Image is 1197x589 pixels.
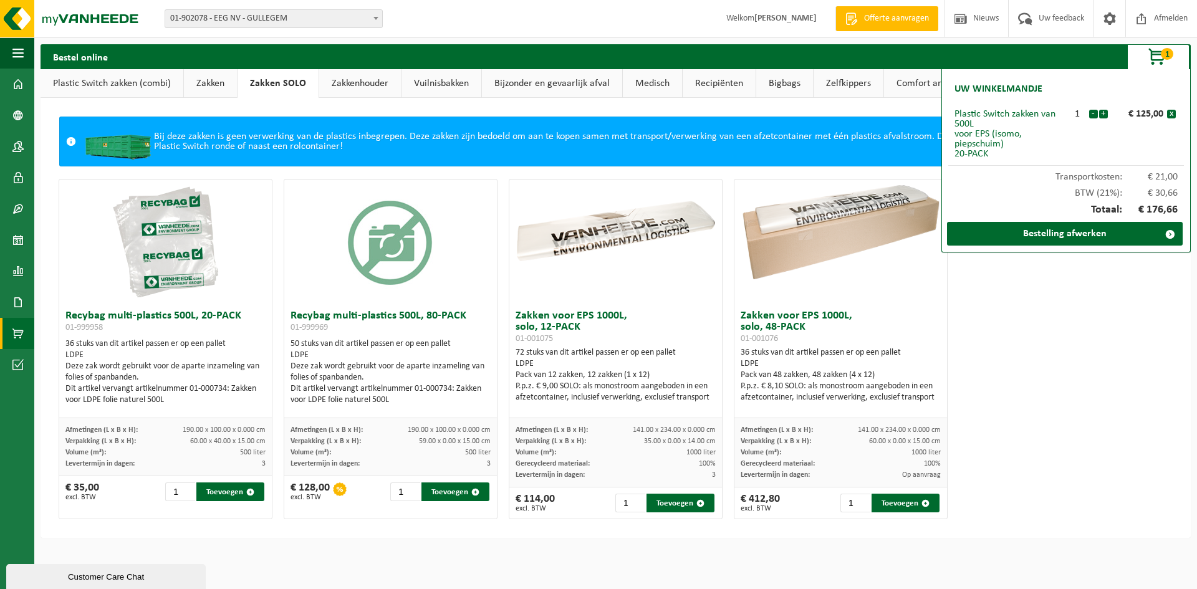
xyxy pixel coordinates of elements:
[419,438,491,445] span: 59.00 x 0.00 x 15.00 cm
[858,426,941,434] span: 141.00 x 234.00 x 0.000 cm
[516,426,588,434] span: Afmetingen (L x B x H):
[516,438,586,445] span: Verpakking (L x B x H):
[741,471,810,479] span: Levertermijn in dagen:
[82,117,1147,166] div: Bij deze zakken is geen verwerking van de plastics inbegrepen. Deze zakken zijn bedoeld om aan te...
[1122,188,1178,198] span: € 30,66
[741,438,811,445] span: Verpakking (L x B x H):
[487,460,491,467] span: 3
[1127,44,1190,69] button: 1
[165,9,383,28] span: 01-902078 - EEG NV - GULLEGEM
[1111,109,1167,119] div: € 125,00
[291,494,330,501] span: excl. BTW
[699,460,716,467] span: 100%
[165,10,382,27] span: 01-902078 - EEG NV - GULLEGEM
[741,334,778,343] span: 01-001076
[509,180,722,285] img: 01-001075
[516,334,553,343] span: 01-001075
[65,323,103,332] span: 01-999958
[741,449,781,456] span: Volume (m³):
[741,494,780,512] div: € 412,80
[947,222,1183,246] a: Bestelling afwerken
[465,449,491,456] span: 500 liter
[948,75,1049,103] h2: Uw winkelmandje
[82,123,154,160] img: HK-XC-20-GN-00.png
[741,370,941,381] div: Pack van 48 zakken, 48 zakken (4 x 12)
[954,109,1066,159] div: Plastic Switch zakken van 500L voor EPS (isomo, piepschuim) 20-PACK
[741,347,941,403] div: 36 stuks van dit artikel passen er op een pallet
[183,426,266,434] span: 190.00 x 100.00 x 0.000 cm
[390,482,420,501] input: 1
[756,69,813,98] a: Bigbags
[65,361,266,383] div: Deze zak wordt gebruikt voor de aparte inzameling van folies of spanbanden.
[516,471,585,479] span: Levertermijn in dagen:
[516,505,555,512] span: excl. BTW
[741,310,941,344] h3: Zakken voor EPS 1000L, solo, 48-PACK
[840,494,870,512] input: 1
[948,182,1184,198] div: BTW (21%):
[712,471,716,479] span: 3
[516,370,716,381] div: Pack van 12 zakken, 12 zakken (1 x 12)
[401,69,481,98] a: Vuilnisbakken
[615,494,645,512] input: 1
[65,350,266,361] div: LDPE
[65,438,136,445] span: Verpakking (L x B x H):
[633,426,716,434] span: 141.00 x 234.00 x 0.000 cm
[861,12,932,25] span: Offerte aanvragen
[165,482,195,501] input: 1
[319,69,401,98] a: Zakkenhouder
[65,426,138,434] span: Afmetingen (L x B x H):
[103,180,228,304] img: 01-999958
[291,323,328,332] span: 01-999969
[1122,172,1178,182] span: € 21,00
[291,449,331,456] span: Volume (m³):
[291,338,491,406] div: 50 stuks van dit artikel passen er op een pallet
[1161,48,1173,60] span: 1
[1099,110,1108,118] button: +
[240,449,266,456] span: 500 liter
[65,338,266,406] div: 36 stuks van dit artikel passen er op een pallet
[291,383,491,406] div: Dit artikel vervangt artikelnummer 01-000734: Zakken voor LDPE folie naturel 500L
[647,494,714,512] button: Toevoegen
[408,426,491,434] span: 190.00 x 100.00 x 0.000 cm
[516,347,716,403] div: 72 stuks van dit artikel passen er op een pallet
[1167,110,1176,118] button: x
[516,460,590,467] span: Gerecycleerd materiaal:
[872,494,940,512] button: Toevoegen
[190,438,266,445] span: 60.00 x 40.00 x 15.00 cm
[291,426,363,434] span: Afmetingen (L x B x H):
[734,180,947,285] img: 01-001076
[754,14,817,23] strong: [PERSON_NAME]
[835,6,938,31] a: Offerte aanvragen
[741,381,941,403] div: P.p.z. € 8,10 SOLO: als monostroom aangeboden in een afzetcontainer, inclusief verwerking, exclus...
[741,426,813,434] span: Afmetingen (L x B x H):
[644,438,716,445] span: 35.00 x 0.00 x 14.00 cm
[41,44,120,69] h2: Bestel online
[65,383,266,406] div: Dit artikel vervangt artikelnummer 01-000734: Zakken voor LDPE folie naturel 500L
[683,69,756,98] a: Recipiënten
[884,69,981,98] a: Comfort artikelen
[291,438,361,445] span: Verpakking (L x B x H):
[291,350,491,361] div: LDPE
[516,358,716,370] div: LDPE
[623,69,682,98] a: Medisch
[65,482,99,501] div: € 35,00
[948,166,1184,182] div: Transportkosten:
[65,449,106,456] span: Volume (m³):
[1089,110,1098,118] button: -
[291,310,491,335] h3: Recybag multi-plastics 500L, 80-PACK
[902,471,941,479] span: Op aanvraag
[741,358,941,370] div: LDPE
[65,310,266,335] h3: Recybag multi-plastics 500L, 20-PACK
[291,460,360,467] span: Levertermijn in dagen:
[686,449,716,456] span: 1000 liter
[196,482,264,501] button: Toevoegen
[6,562,208,589] iframe: chat widget
[741,460,815,467] span: Gerecycleerd materiaal:
[911,449,941,456] span: 1000 liter
[291,482,330,501] div: € 128,00
[924,460,941,467] span: 100%
[869,438,941,445] span: 60.00 x 0.00 x 15.00 cm
[1122,204,1178,216] span: € 176,66
[328,180,453,304] img: 01-999969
